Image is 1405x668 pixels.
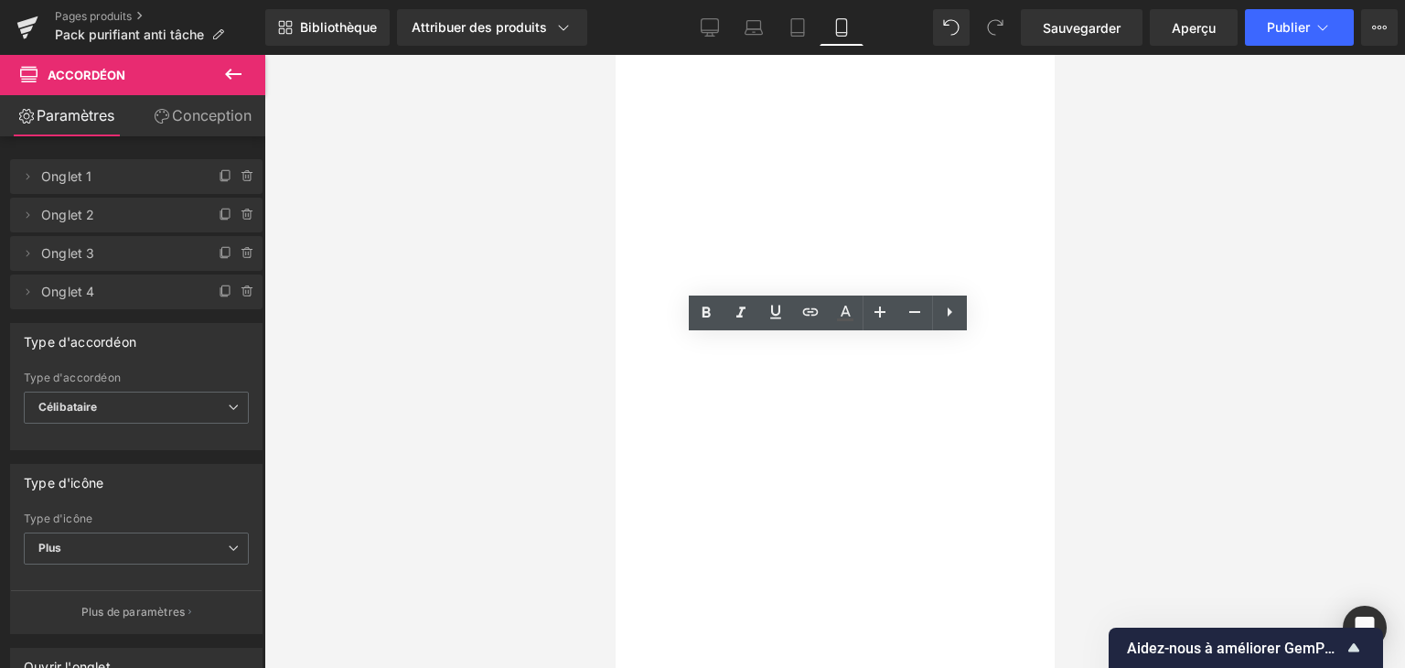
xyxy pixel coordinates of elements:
[41,245,94,261] font: Onglet 3
[37,106,114,124] font: Paramètres
[1172,20,1216,36] font: Aperçu
[1245,9,1354,46] button: Publier
[38,541,62,555] font: Plus
[55,9,265,24] a: Pages produits
[977,9,1014,46] button: Refaire
[300,19,377,35] font: Bibliothèque
[48,68,125,82] font: Accordéon
[172,106,252,124] font: Conception
[55,9,132,23] font: Pages produits
[776,9,820,46] a: Comprimé
[732,9,776,46] a: Ordinateur portable
[1343,606,1387,650] div: Ouvrir Intercom Messenger
[38,400,98,414] font: Célibataire
[1043,20,1121,36] font: Sauvegarder
[24,334,136,350] font: Type d'accordéon
[24,371,121,384] font: Type d'accordéon
[412,19,547,35] font: Attribuer des produits
[81,605,186,619] font: Plus de paramètres
[1127,640,1343,657] span: Help us improve GemPages!
[24,512,92,525] font: Type d'icône
[41,284,94,299] font: Onglet 4
[265,9,390,46] a: Nouvelle bibliothèque
[41,168,91,184] font: Onglet 1
[1127,637,1365,659] button: Afficher l'enquête - Aidez-nous à améliorer GemPages !
[11,590,262,633] button: Plus de paramètres
[1361,9,1398,46] button: Plus
[1127,640,1364,657] font: Aidez-nous à améliorer GemPages !
[820,9,863,46] a: Mobile
[136,95,269,136] a: Conception
[41,207,94,222] font: Onglet 2
[24,475,103,490] font: Type d'icône
[55,27,204,42] font: Pack purifiant anti tâche
[688,9,732,46] a: Bureau
[1150,9,1238,46] a: Aperçu
[1267,19,1310,35] font: Publier
[933,9,970,46] button: Défaire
